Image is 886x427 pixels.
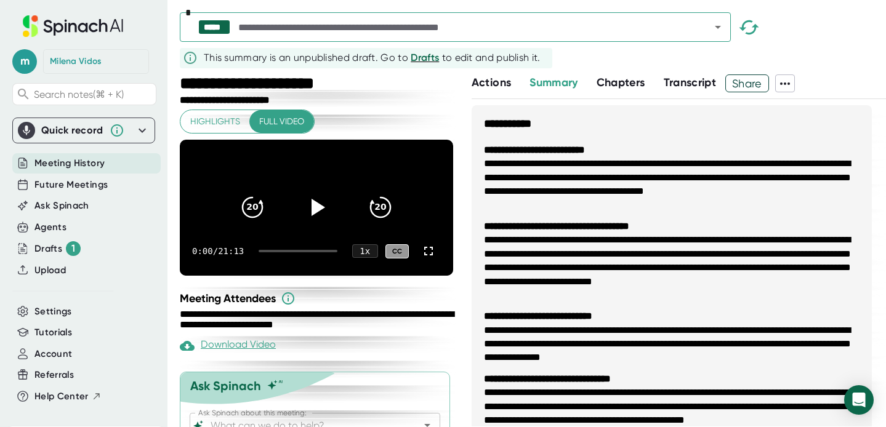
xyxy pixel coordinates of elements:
[530,74,578,91] button: Summary
[180,291,456,306] div: Meeting Attendees
[725,74,769,92] button: Share
[34,241,81,256] div: Drafts
[34,347,72,361] button: Account
[34,178,108,192] button: Future Meetings
[664,76,717,89] span: Transcript
[664,74,717,91] button: Transcript
[597,76,645,89] span: Chapters
[597,74,645,91] button: Chapters
[352,244,378,258] div: 1 x
[192,246,244,256] div: 0:00 / 21:13
[472,76,511,89] span: Actions
[411,50,439,65] button: Drafts
[385,244,409,258] div: CC
[34,389,102,404] button: Help Center
[190,378,261,393] div: Ask Spinach
[530,76,578,89] span: Summary
[18,118,150,143] div: Quick record
[34,368,74,382] button: Referrals
[34,241,81,256] button: Drafts 1
[726,73,768,94] span: Share
[34,220,66,234] button: Agents
[472,74,511,91] button: Actions
[844,385,874,415] div: Open Intercom Messenger
[41,124,103,137] div: Quick record
[249,110,314,133] button: Full video
[180,110,250,133] button: Highlights
[50,56,102,67] div: Milena Vidos
[204,50,541,65] div: This summary is an unpublished draft. Go to to edit and publish it.
[180,338,276,353] div: Download Video
[259,114,304,129] span: Full video
[34,389,89,404] span: Help Center
[190,114,240,129] span: Highlights
[34,263,66,277] button: Upload
[34,305,72,319] button: Settings
[34,199,89,213] button: Ask Spinach
[12,49,37,74] span: m
[34,325,72,340] button: Tutorials
[66,241,81,256] div: 1
[709,18,727,36] button: Open
[411,52,439,63] span: Drafts
[34,156,105,170] button: Meeting History
[34,89,124,100] span: Search notes (⌘ + K)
